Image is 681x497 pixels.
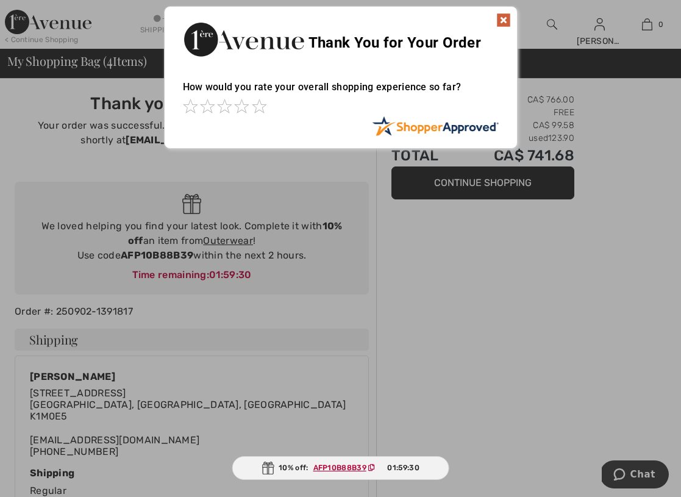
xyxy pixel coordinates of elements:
img: Thank You for Your Order [183,19,305,60]
div: How would you rate your overall shopping experience so far? [183,69,499,116]
span: Thank You for Your Order [308,34,481,51]
img: Gift.svg [262,462,274,474]
img: x [496,13,511,27]
span: 01:59:30 [387,462,419,473]
span: Chat [29,9,54,20]
ins: AFP10B88B39 [313,463,366,472]
div: 10% off: [232,456,449,480]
